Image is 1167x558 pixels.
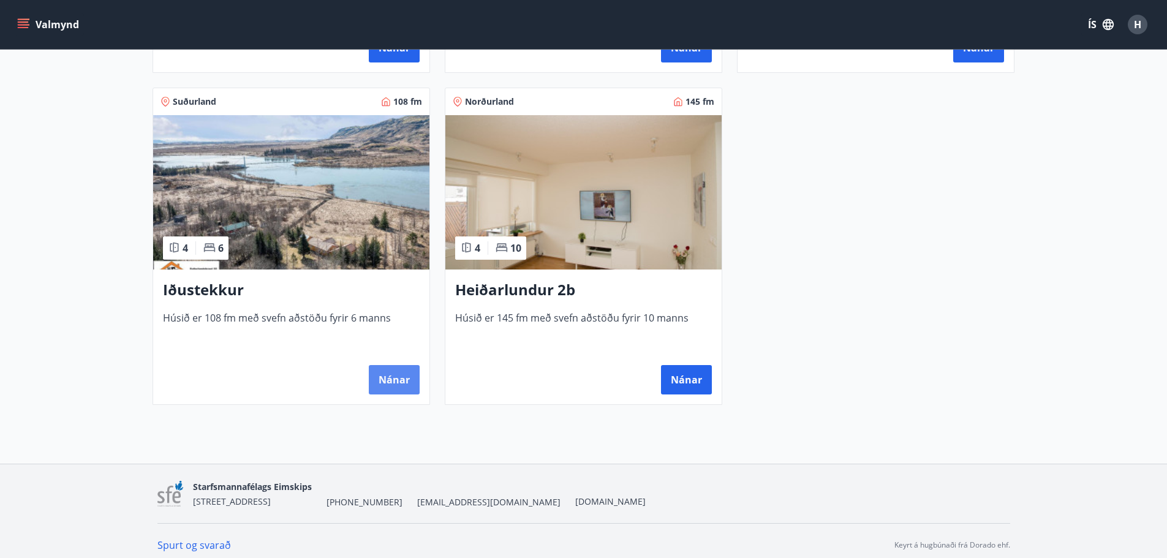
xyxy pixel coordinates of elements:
p: Keyrt á hugbúnaði frá Dorado ehf. [894,540,1010,551]
span: 6 [218,241,224,255]
a: Spurt og svarað [157,538,231,552]
span: 10 [510,241,521,255]
span: H [1134,18,1141,31]
span: Starfsmannafélags Eimskips [193,481,312,492]
span: Suðurland [173,96,216,108]
span: 4 [475,241,480,255]
h3: Heiðarlundur 2b [455,279,712,301]
a: [DOMAIN_NAME] [575,496,646,507]
button: menu [15,13,84,36]
span: [STREET_ADDRESS] [193,496,271,507]
span: 145 fm [685,96,714,108]
button: Nánar [369,365,420,394]
span: Húsið er 145 fm með svefn aðstöðu fyrir 10 manns [455,311,712,352]
span: [PHONE_NUMBER] [327,496,402,508]
button: ÍS [1081,13,1120,36]
img: Paella dish [153,115,429,270]
span: 4 [183,241,188,255]
button: Nánar [661,365,712,394]
span: Húsið er 108 fm með svefn aðstöðu fyrir 6 manns [163,311,420,352]
span: Norðurland [465,96,514,108]
h3: Iðustekkur [163,279,420,301]
span: [EMAIL_ADDRESS][DOMAIN_NAME] [417,496,561,508]
img: Paella dish [445,115,722,270]
button: H [1123,10,1152,39]
img: 7sa1LslLnpN6OqSLT7MqncsxYNiZGdZT4Qcjshc2.png [157,481,184,507]
span: 108 fm [393,96,422,108]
